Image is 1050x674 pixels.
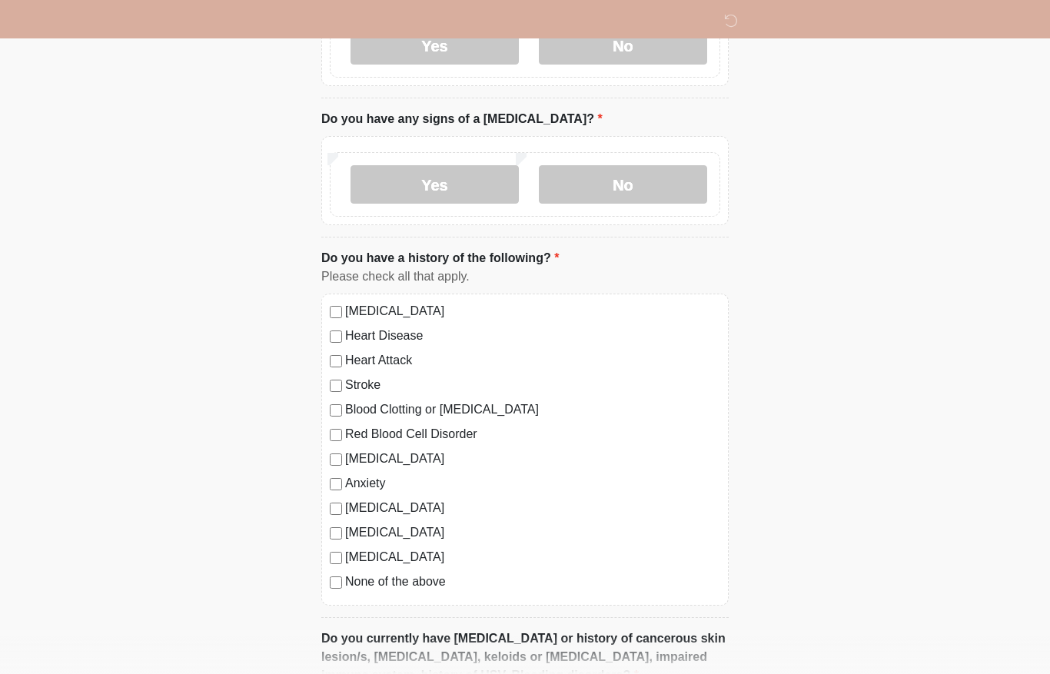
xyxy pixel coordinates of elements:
[345,376,720,394] label: Stroke
[330,478,342,490] input: Anxiety
[330,355,342,367] input: Heart Attack
[330,429,342,441] input: Red Blood Cell Disorder
[345,548,720,566] label: [MEDICAL_DATA]
[321,110,603,128] label: Do you have any signs of a [MEDICAL_DATA]?
[330,330,342,343] input: Heart Disease
[330,576,342,589] input: None of the above
[306,12,326,31] img: DM Studio Logo
[345,400,720,419] label: Blood Clotting or [MEDICAL_DATA]
[330,306,342,318] input: [MEDICAL_DATA]
[345,302,720,320] label: [MEDICAL_DATA]
[330,404,342,417] input: Blood Clotting or [MEDICAL_DATA]
[539,26,707,65] label: No
[345,450,720,468] label: [MEDICAL_DATA]
[345,474,720,493] label: Anxiety
[330,380,342,392] input: Stroke
[345,425,720,443] label: Red Blood Cell Disorder
[539,165,707,204] label: No
[330,453,342,466] input: [MEDICAL_DATA]
[330,503,342,515] input: [MEDICAL_DATA]
[330,527,342,540] input: [MEDICAL_DATA]
[351,26,519,65] label: Yes
[345,351,720,370] label: Heart Attack
[321,249,559,267] label: Do you have a history of the following?
[345,499,720,517] label: [MEDICAL_DATA]
[321,267,729,286] div: Please check all that apply.
[351,165,519,204] label: Yes
[330,552,342,564] input: [MEDICAL_DATA]
[345,573,720,591] label: None of the above
[345,523,720,542] label: [MEDICAL_DATA]
[345,327,720,345] label: Heart Disease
